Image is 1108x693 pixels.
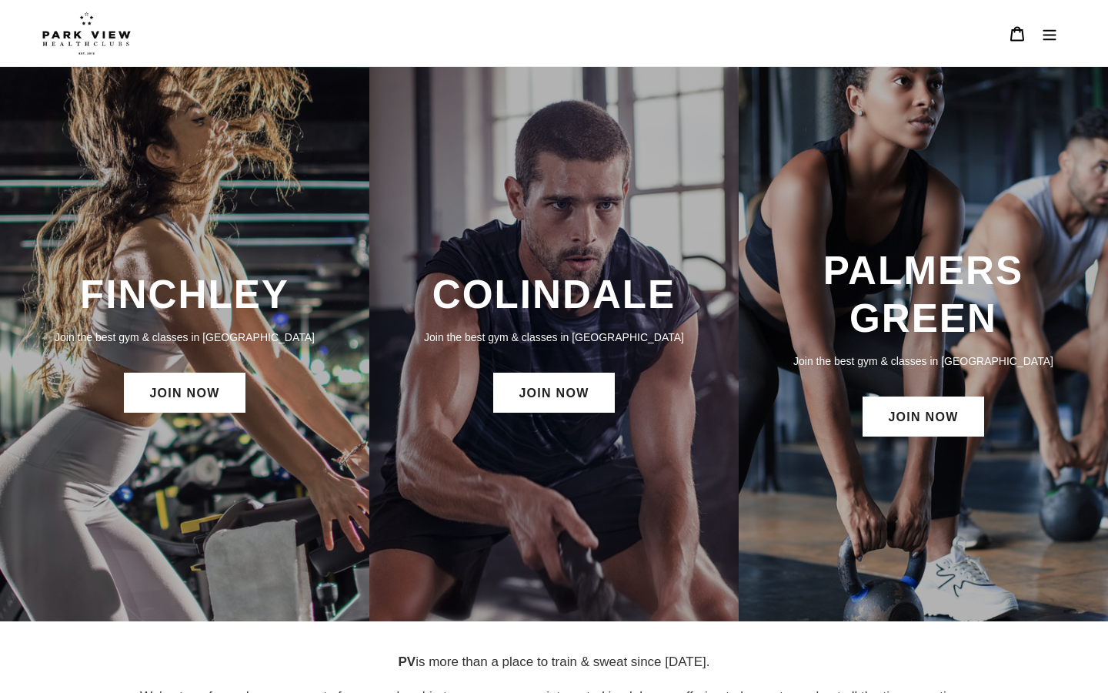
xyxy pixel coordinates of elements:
h3: PALMERS GREEN [754,247,1093,342]
a: JOIN NOW: Palmers Green Membership [863,397,983,437]
p: Join the best gym & classes in [GEOGRAPHIC_DATA] [385,329,723,346]
img: Park view health clubs is a gym near you. [42,12,131,55]
h3: FINCHLEY [15,271,354,318]
strong: PV [398,654,415,669]
button: Menu [1033,17,1066,50]
a: JOIN NOW: Finchley Membership [124,373,245,413]
p: Join the best gym & classes in [GEOGRAPHIC_DATA] [754,353,1093,370]
p: Join the best gym & classes in [GEOGRAPHIC_DATA] [15,329,354,346]
a: JOIN NOW: Colindale Membership [493,373,614,413]
h3: COLINDALE [385,271,723,318]
p: is more than a place to train & sweat since [DATE]. [135,652,973,672]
